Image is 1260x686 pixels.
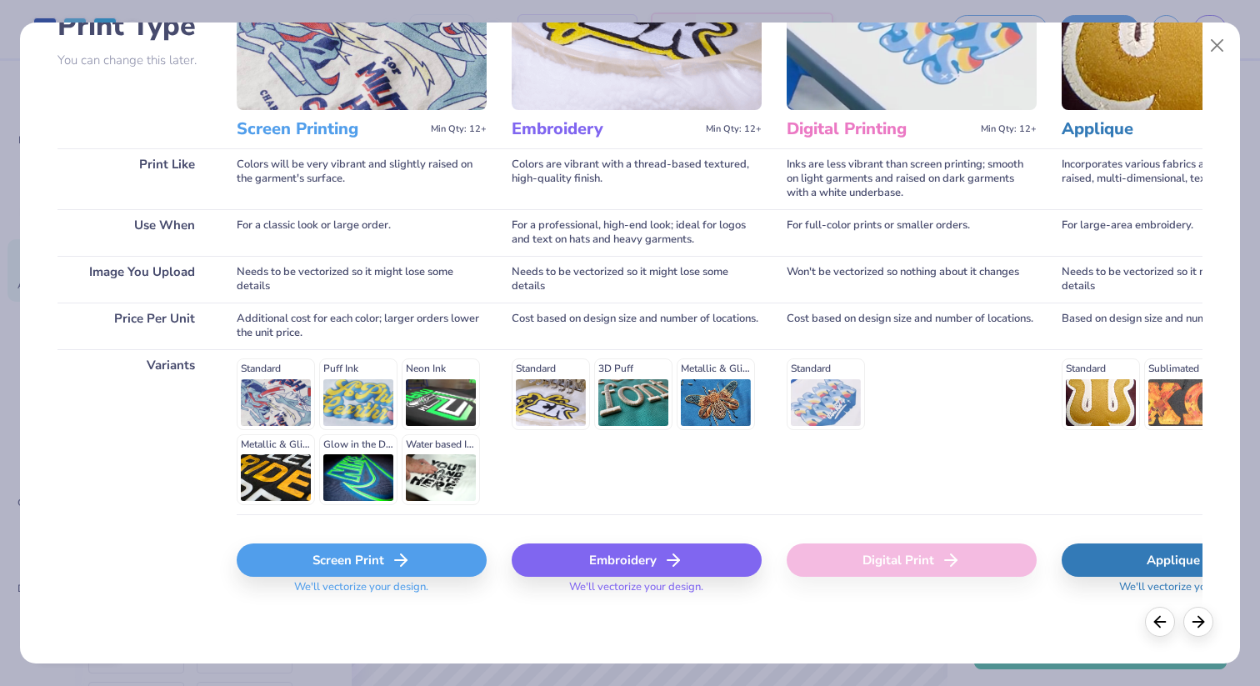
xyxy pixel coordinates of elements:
div: Additional cost for each color; larger orders lower the unit price. [237,303,487,349]
div: Needs to be vectorized so it might lose some details [512,256,762,303]
span: We'll vectorize your design. [1112,580,1260,604]
div: Inks are less vibrant than screen printing; smooth on light garments and raised on dark garments ... [787,148,1037,209]
div: For a classic look or large order. [237,209,487,256]
div: Print Like [57,148,212,209]
div: Price Per Unit [57,303,212,349]
span: Min Qty: 12+ [981,123,1037,135]
div: Cost based on design size and number of locations. [787,303,1037,349]
h3: Screen Printing [237,118,424,140]
div: Screen Print [237,543,487,577]
div: Needs to be vectorized so it might lose some details [237,256,487,303]
p: You can change this later. [57,53,212,68]
div: Variants [57,349,212,514]
span: Min Qty: 12+ [706,123,762,135]
div: Colors are vibrant with a thread-based textured, high-quality finish. [512,148,762,209]
h3: Embroidery [512,118,699,140]
div: Image You Upload [57,256,212,303]
h3: Digital Printing [787,118,974,140]
div: Use When [57,209,212,256]
div: For a professional, high-end look; ideal for logos and text on hats and heavy garments. [512,209,762,256]
div: Embroidery [512,543,762,577]
div: Digital Print [787,543,1037,577]
div: Won't be vectorized so nothing about it changes [787,256,1037,303]
span: Min Qty: 12+ [431,123,487,135]
div: For full-color prints or smaller orders. [787,209,1037,256]
span: We'll vectorize your design. [562,580,710,604]
div: Colors will be very vibrant and slightly raised on the garment's surface. [237,148,487,209]
h3: Applique [1062,118,1249,140]
span: We'll vectorize your design. [287,580,435,604]
button: Close [1202,30,1233,62]
div: Cost based on design size and number of locations. [512,303,762,349]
